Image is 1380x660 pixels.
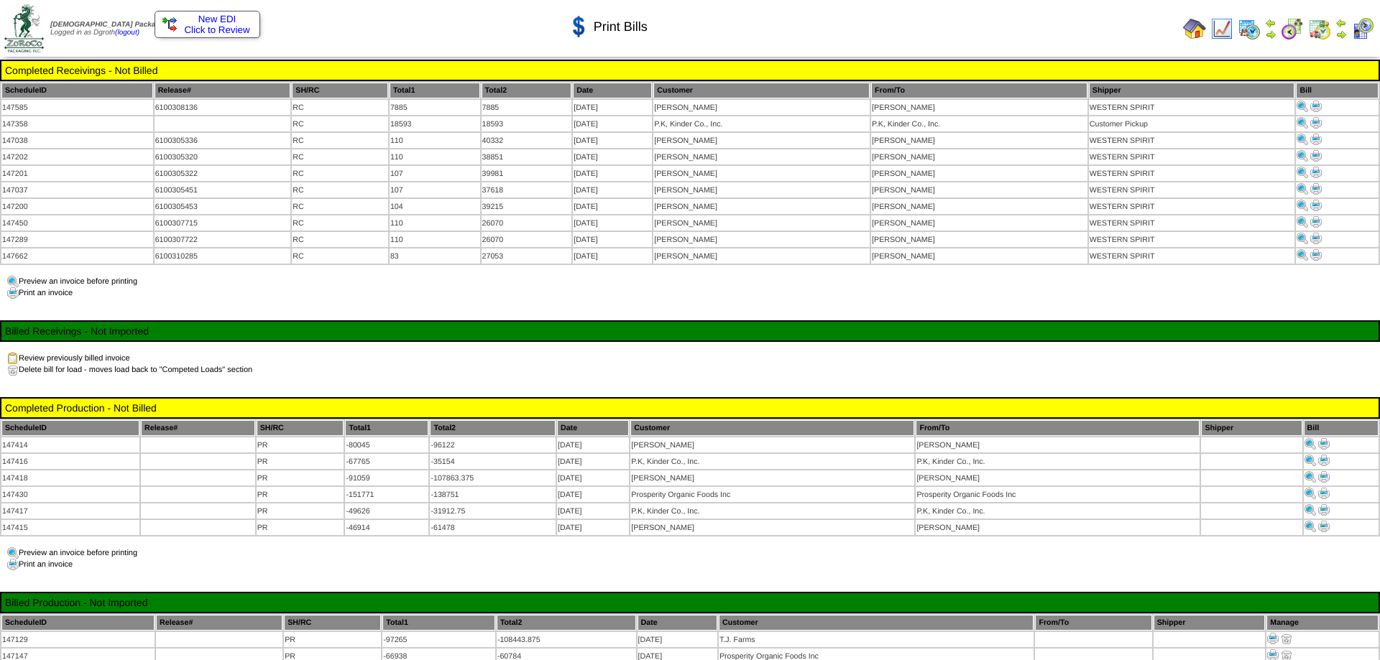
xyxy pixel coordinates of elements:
[390,149,480,164] td: 110
[1310,233,1322,244] img: Print
[1310,216,1322,228] img: Print
[1,437,139,452] td: 147414
[292,248,388,264] td: RC
[916,454,1200,469] td: P.K, Kinder Co., Inc.
[1297,134,1308,145] img: Print
[1183,17,1206,40] img: home.gif
[1265,29,1276,40] img: arrowright.gif
[292,100,388,115] td: RC
[1,116,153,131] td: 147358
[1089,199,1295,214] td: WESTERN SPIRIT
[292,166,388,181] td: RC
[390,83,480,98] th: Total1
[292,199,388,214] td: RC
[1,454,139,469] td: 147416
[557,454,629,469] td: [DATE]
[284,615,381,631] th: SH/RC
[638,615,717,631] th: Date
[1089,232,1295,247] td: WESTERN SPIRIT
[390,215,480,231] td: 110
[1281,17,1304,40] img: calendarblend.gif
[50,21,170,37] span: Logged in as Dgroth
[1089,83,1295,98] th: Shipper
[871,149,1087,164] td: [PERSON_NAME]
[257,470,344,485] td: PR
[155,133,291,148] td: 6100305336
[573,215,652,231] td: [DATE]
[1305,504,1316,516] img: Print
[482,116,572,131] td: 18593
[1,199,153,214] td: 147200
[292,215,388,231] td: RC
[630,437,914,452] td: [PERSON_NAME]
[1297,167,1308,178] img: Print
[7,276,19,287] img: preview.gif
[1318,504,1330,516] img: Print
[482,100,572,115] td: 7885
[871,166,1087,181] td: [PERSON_NAME]
[1267,633,1279,644] img: Print
[382,632,495,647] td: -97265
[497,615,636,631] th: Total2
[630,420,914,436] th: Customer
[292,83,388,98] th: SH/RC
[7,287,19,299] img: print.gif
[653,182,870,197] td: [PERSON_NAME]
[573,149,652,164] td: [DATE]
[1310,117,1322,129] img: Print
[573,100,652,115] td: [DATE]
[257,437,344,452] td: PR
[482,215,572,231] td: 26070
[1089,248,1295,264] td: WESTERN SPIRIT
[1318,438,1330,450] img: Print
[1089,116,1295,131] td: Customer Pickup
[1310,167,1322,178] img: Print
[568,15,591,38] img: dollar.gif
[1,420,139,436] th: ScheduleID
[557,503,629,519] td: [DATE]
[1318,521,1330,532] img: Print
[1089,133,1295,148] td: WESTERN SPIRIT
[653,248,870,264] td: [PERSON_NAME]
[1,470,139,485] td: 147418
[871,215,1087,231] td: [PERSON_NAME]
[573,248,652,264] td: [DATE]
[155,182,291,197] td: 6100305451
[1297,183,1308,195] img: Print
[162,17,177,32] img: ediSmall.gif
[1305,488,1316,499] img: Print
[573,232,652,247] td: [DATE]
[155,248,291,264] td: 6100310285
[382,615,495,631] th: Total1
[630,454,914,469] td: P.K, Kinder Co., Inc.
[1318,455,1330,466] img: Print
[1265,17,1276,29] img: arrowleft.gif
[653,83,870,98] th: Customer
[630,487,914,502] td: Prosperity Organic Foods Inc
[1201,420,1302,436] th: Shipper
[557,520,629,535] td: [DATE]
[345,470,428,485] td: -91059
[557,437,629,452] td: [DATE]
[430,503,556,519] td: -31912.75
[345,420,428,436] th: Total1
[653,199,870,214] td: [PERSON_NAME]
[871,133,1087,148] td: [PERSON_NAME]
[871,182,1087,197] td: [PERSON_NAME]
[1297,150,1308,162] img: Print
[1,133,153,148] td: 147038
[916,420,1200,436] th: From/To
[345,437,428,452] td: -80045
[497,632,636,647] td: -108443.875
[1297,101,1308,112] img: Print
[430,470,556,485] td: -107863.375
[1310,150,1322,162] img: Print
[482,83,572,98] th: Total2
[1305,455,1316,466] img: Print
[257,487,344,502] td: PR
[1,487,139,502] td: 147430
[1210,17,1233,40] img: line_graph.gif
[162,24,252,35] span: Click to Review
[292,149,388,164] td: RC
[573,83,652,98] th: Date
